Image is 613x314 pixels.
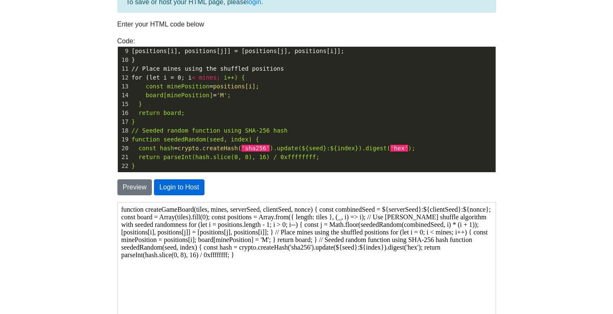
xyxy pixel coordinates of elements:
[132,83,260,90] span: =
[3,3,374,164] body: function createGameBoard(tiles, mines, serverSeed, clientSeed, nonce) { const combinedSeed = ${se...
[224,74,238,81] span: i++)
[132,65,284,72] span: // Place mines using the shuffled positions
[138,145,156,152] span: const
[132,56,135,63] span: }
[132,136,160,143] span: function
[408,145,415,152] span: );
[118,135,130,144] div: 19
[118,73,130,82] div: 12
[138,101,142,107] span: }
[273,154,277,160] span: /
[224,127,241,134] span: using
[178,145,241,152] span: crypto.createHash(
[241,74,245,81] span: {
[118,126,130,135] div: 18
[231,136,252,143] span: index)
[118,91,130,100] div: 14
[163,109,185,116] span: board;
[192,127,220,134] span: function
[142,127,164,134] span: Seeded
[118,64,130,73] div: 11
[132,145,415,152] span: =
[167,127,188,134] span: random
[192,74,195,81] span: <
[132,92,231,98] span: =
[245,154,255,160] span: 8),
[118,144,130,153] div: 20
[256,136,259,143] span: {
[273,127,288,134] span: hash
[138,154,160,160] span: return
[146,83,163,90] span: const
[118,47,130,56] div: 9
[118,162,130,170] div: 22
[118,117,130,126] div: 17
[132,162,135,169] span: }
[259,154,270,160] span: 16)
[118,153,130,162] div: 21
[111,36,502,173] div: Code:
[163,136,227,143] span: seededRandom(seed,
[132,74,245,81] span: for (let i = 0; i
[167,83,210,90] span: minePosition
[132,48,345,54] span: [positions[i], positions[j]] = [positions[j], positions[i]];
[132,118,135,125] span: }
[270,145,390,152] span: ).update(${seed}:${index}).digest(
[199,74,220,81] span: mines;
[132,127,139,134] span: //
[146,92,213,98] span: board[minePosition]
[117,179,152,195] button: Preview
[118,100,130,109] div: 15
[160,145,174,152] span: hash
[163,154,241,160] span: parseInt(hash.slice(0,
[213,83,259,90] span: positions[i];
[217,92,227,98] span: 'M'
[117,19,496,29] p: Enter your HTML code below
[154,179,204,195] button: Login to Host
[241,145,270,152] span: 'sha256'
[390,145,408,152] span: 'hex'
[138,109,160,116] span: return
[118,56,130,64] div: 10
[245,127,270,134] span: SHA-256
[118,82,130,91] div: 13
[118,109,130,117] div: 16
[227,92,231,98] span: ;
[281,154,320,160] span: 0xffffffff;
